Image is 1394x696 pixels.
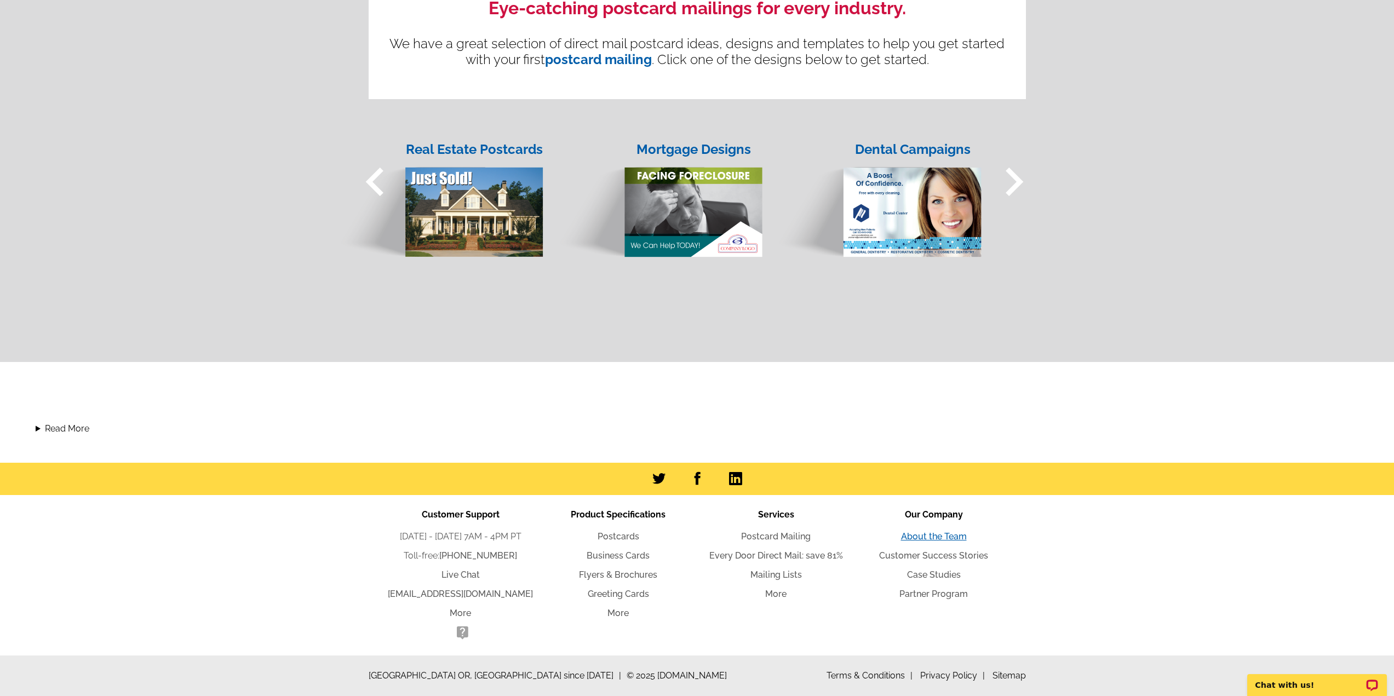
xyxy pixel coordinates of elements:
[920,670,985,681] a: Privacy Policy
[579,570,657,580] a: Flyers & Brochures
[750,570,802,580] a: Mailing Lists
[879,550,988,561] a: Customer Success Stories
[439,550,517,561] a: [PHONE_NUMBER]
[901,531,967,542] a: About the Team
[347,153,404,210] span: keyboard_arrow_left
[369,669,621,682] span: [GEOGRAPHIC_DATA] OR, [GEOGRAPHIC_DATA] since [DATE]
[587,550,650,561] a: Business Cards
[549,126,768,258] a: Mortgage Designs
[554,146,763,258] img: mortgage.png
[330,126,549,258] a: Real Estate Postcards
[624,140,764,159] div: Mortgage Designs
[985,153,1042,210] span: keyboard_arrow_right
[598,531,639,542] a: Postcards
[388,589,533,599] a: [EMAIL_ADDRESS][DOMAIN_NAME]
[450,608,471,618] a: More
[441,570,480,580] a: Live Chat
[405,140,544,159] div: Real Estate Postcards
[827,670,913,681] a: Terms & Conditions
[545,51,652,67] a: postcard mailing
[335,146,544,258] img: postcard-1.png
[773,146,982,258] img: dental.png
[905,509,963,520] span: Our Company
[382,530,540,543] li: [DATE] - [DATE] 7AM - 4PM PT
[899,589,968,599] a: Partner Program
[627,669,727,682] span: © 2025 [DOMAIN_NAME]
[422,509,500,520] span: Customer Support
[765,589,787,599] a: More
[1240,662,1394,696] iframe: LiveChat chat widget
[709,550,843,561] a: Every Door Direct Mail: save 81%
[36,422,1358,435] summary: Read More
[907,570,961,580] a: Case Studies
[382,549,540,562] li: Toll-free:
[741,531,811,542] a: Postcard Mailing
[607,608,629,618] a: More
[571,509,666,520] span: Product Specifications
[993,670,1026,681] a: Sitemap
[843,140,983,159] div: Dental Campaigns
[758,509,794,520] span: Services
[588,589,649,599] a: Greeting Cards
[385,36,1009,67] p: We have a great selection of direct mail postcard ideas, designs and templates to help you get st...
[768,126,988,258] a: Dental Campaigns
